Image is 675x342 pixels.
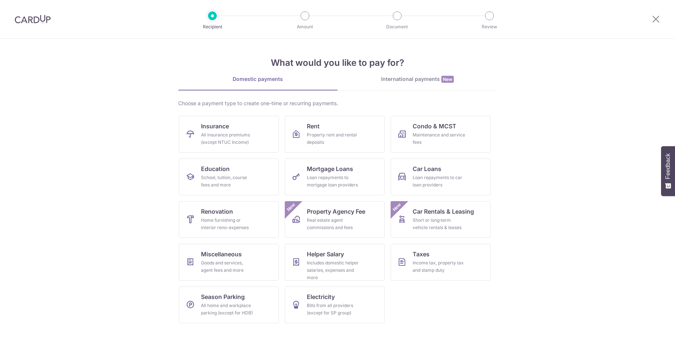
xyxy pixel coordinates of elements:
[307,259,360,281] div: Includes domestic helper salaries, expenses and more
[178,56,497,70] h4: What would you like to pay for?
[185,23,240,31] p: Recipient
[628,320,668,338] iframe: Opens a widget where you can find more information
[285,201,385,238] a: Property Agency FeeReal estate agent commissions and feesNew
[285,158,385,195] a: Mortgage LoansLoan repayments to mortgage loan providers
[278,23,332,31] p: Amount
[338,75,497,83] div: International payments
[370,23,424,31] p: Document
[201,122,229,131] span: Insurance
[391,116,491,153] a: Condo & MCSTMaintenance and service fees
[462,23,517,31] p: Review
[307,292,335,301] span: Electricity
[307,217,360,231] div: Real estate agent commissions and fees
[441,76,454,83] span: New
[285,244,385,281] a: Helper SalaryIncludes domestic helper salaries, expenses and more
[178,100,497,107] div: Choose a payment type to create one-time or recurring payments.
[285,286,385,323] a: ElectricityBills from all providers (except for SP group)
[307,250,344,259] span: Helper Salary
[179,201,279,238] a: RenovationHome furnishing or interior reno-expenses
[201,131,254,146] div: All insurance premiums (except NTUC Income)
[391,158,491,195] a: Car LoansLoan repayments to car loan providers
[413,164,441,173] span: Car Loans
[307,207,365,216] span: Property Agency Fee
[413,122,456,131] span: Condo & MCST
[201,164,230,173] span: Education
[15,15,51,24] img: CardUp
[413,259,466,274] div: Income tax, property tax and stamp duty
[307,174,360,189] div: Loan repayments to mortgage loan providers
[307,164,353,173] span: Mortgage Loans
[413,174,466,189] div: Loan repayments to car loan providers
[179,158,279,195] a: EducationSchool, tuition, course fees and more
[307,131,360,146] div: Property rent and rental deposits
[285,201,297,213] span: New
[391,244,491,281] a: TaxesIncome tax, property tax and stamp duty
[413,131,466,146] div: Maintenance and service fees
[413,250,430,259] span: Taxes
[201,292,245,301] span: Season Parking
[307,122,320,131] span: Rent
[307,302,360,317] div: Bills from all providers (except for SP group)
[665,153,671,179] span: Feedback
[179,244,279,281] a: MiscellaneousGoods and services, agent fees and more
[178,75,338,83] div: Domestic payments
[201,250,242,259] span: Miscellaneous
[413,207,474,216] span: Car Rentals & Leasing
[201,302,254,317] div: All home and workplace parking (except for HDB)
[391,201,491,238] a: Car Rentals & LeasingShort or long‑term vehicle rentals & leasesNew
[413,217,466,231] div: Short or long‑term vehicle rentals & leases
[391,201,403,213] span: New
[285,116,385,153] a: RentProperty rent and rental deposits
[661,146,675,196] button: Feedback - Show survey
[201,217,254,231] div: Home furnishing or interior reno-expenses
[179,286,279,323] a: Season ParkingAll home and workplace parking (except for HDB)
[201,207,233,216] span: Renovation
[201,259,254,274] div: Goods and services, agent fees and more
[201,174,254,189] div: School, tuition, course fees and more
[179,116,279,153] a: InsuranceAll insurance premiums (except NTUC Income)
